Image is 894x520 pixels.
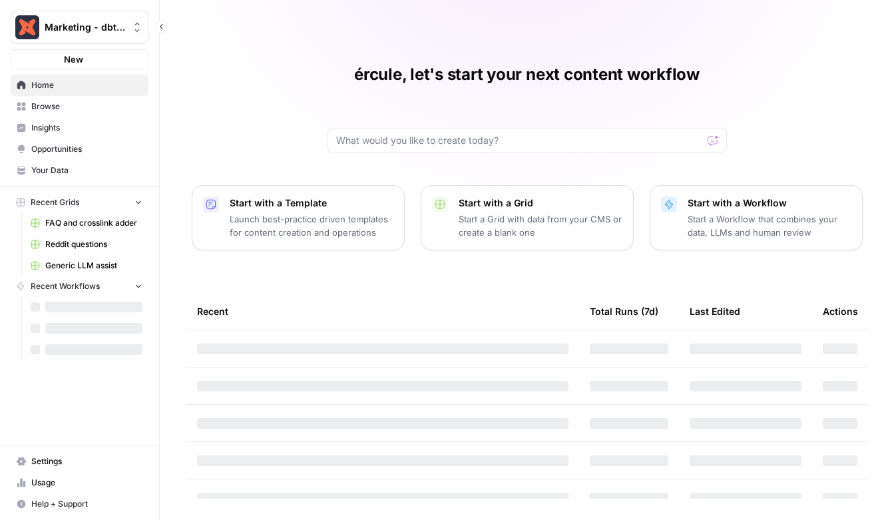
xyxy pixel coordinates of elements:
[11,138,148,160] a: Opportunities
[11,117,148,138] a: Insights
[11,451,148,472] a: Settings
[11,276,148,296] button: Recent Workflows
[192,185,405,250] button: Start with a TemplateLaunch best-practice driven templates for content creation and operations
[31,101,142,113] span: Browse
[11,11,148,44] button: Workspace: Marketing - dbt Labs
[31,498,142,510] span: Help + Support
[230,196,393,210] p: Start with a Template
[31,477,142,489] span: Usage
[354,64,700,85] h1: ércule, let's start your next content workflow
[11,75,148,96] a: Home
[31,79,142,91] span: Home
[45,21,125,34] span: Marketing - dbt Labs
[15,15,39,39] img: Marketing - dbt Labs Logo
[31,122,142,134] span: Insights
[650,185,863,250] button: Start with a WorkflowStart a Workflow that combines your data, LLMs and human review
[31,143,142,155] span: Opportunities
[25,212,148,234] a: FAQ and crosslink adder
[31,164,142,176] span: Your Data
[25,255,148,276] a: Generic LLM assist
[459,196,622,210] p: Start with a Grid
[459,212,622,239] p: Start a Grid with data from your CMS or create a blank one
[421,185,634,250] button: Start with a GridStart a Grid with data from your CMS or create a blank one
[688,196,851,210] p: Start with a Workflow
[688,212,851,239] p: Start a Workflow that combines your data, LLMs and human review
[64,53,83,66] span: New
[25,234,148,255] a: Reddit questions
[11,160,148,181] a: Your Data
[31,455,142,467] span: Settings
[31,280,100,292] span: Recent Workflows
[11,192,148,212] button: Recent Grids
[11,96,148,117] a: Browse
[197,293,568,330] div: Recent
[45,238,142,250] span: Reddit questions
[11,493,148,515] button: Help + Support
[336,134,702,147] input: What would you like to create today?
[690,293,740,330] div: Last Edited
[45,260,142,272] span: Generic LLM assist
[11,49,148,69] button: New
[45,217,142,229] span: FAQ and crosslink adder
[590,293,658,330] div: Total Runs (7d)
[11,472,148,493] a: Usage
[230,212,393,239] p: Launch best-practice driven templates for content creation and operations
[823,293,858,330] div: Actions
[31,196,79,208] span: Recent Grids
